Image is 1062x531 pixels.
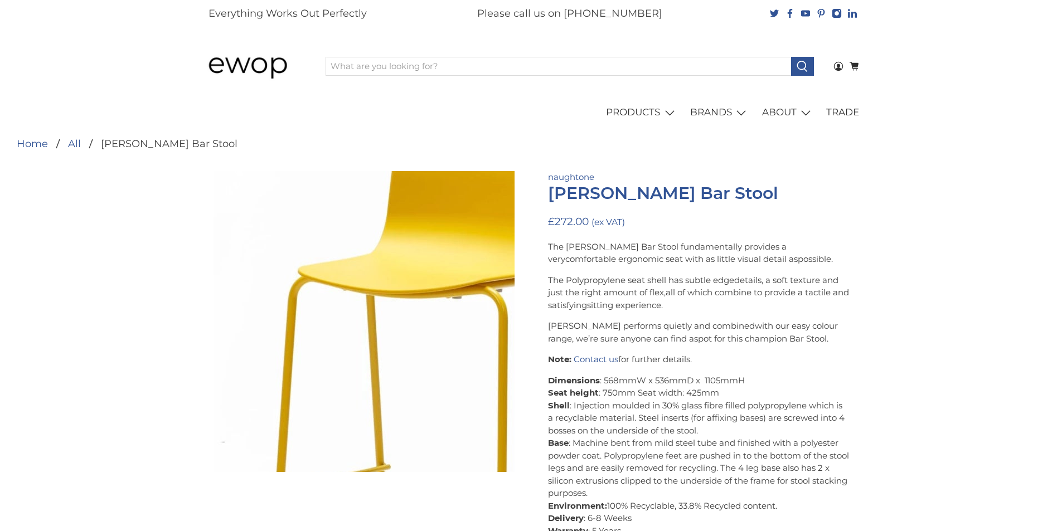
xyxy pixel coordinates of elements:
a: ABOUT [755,97,820,128]
li: [PERSON_NAME] Bar Stool [81,139,237,149]
small: (ex VAT) [591,217,625,227]
nav: main navigation [197,97,866,128]
span: The [PERSON_NAME] Bar Stool fundamentally provides a very [548,241,787,265]
strong: Note: [548,354,571,364]
strong: Dimensions [548,375,600,386]
span: comfortable ergonomic seat with as little visual detail as [565,254,798,264]
span: all of which combine to provide a tactile and satisfying [548,287,849,310]
a: PRODUCTS [600,97,684,128]
a: TRADE [820,97,866,128]
a: Contact us [574,354,618,364]
span: with our easy colour range, we’re sure anyone can find a [548,320,838,344]
strong: Shell [548,400,570,411]
strong: Seat height [548,387,599,398]
strong: Base [548,437,569,448]
p: Please call us on [PHONE_NUMBER] [477,6,662,21]
p: Everything Works Out Perfectly [208,6,367,21]
span: spot for this champion Bar Stool. [694,333,828,344]
strong: Delivery [548,513,584,523]
span: sitting experience. [587,300,663,310]
span: for further details. [548,354,692,364]
span: [PERSON_NAME] performs quietly and combined [548,320,755,331]
strong: Environment: [548,500,607,511]
span: The Polypropylene seat shell has subtle edge [548,275,734,285]
a: naughtone [548,172,594,182]
span: £272.00 [548,215,589,228]
a: Polly Bar Stool [214,171,515,472]
h1: [PERSON_NAME] Bar Stool [548,184,849,203]
a: All [68,139,81,149]
a: Home [17,139,48,149]
a: BRANDS [684,97,756,128]
nav: breadcrumbs [17,139,237,149]
span: possible. [798,254,833,264]
input: What are you looking for? [326,57,792,76]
